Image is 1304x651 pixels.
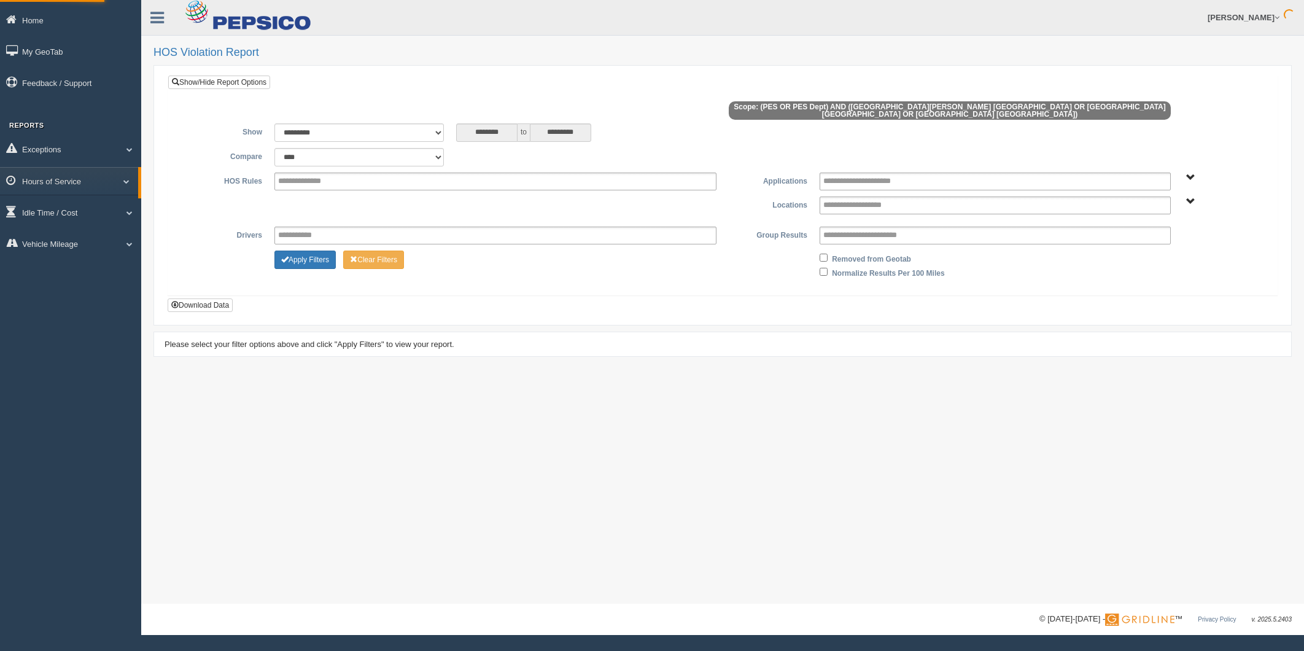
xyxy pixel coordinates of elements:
[177,173,268,187] label: HOS Rules
[1039,613,1292,626] div: © [DATE]-[DATE] - ™
[274,251,336,269] button: Change Filter Options
[832,251,911,265] label: Removed from Geotab
[177,148,268,163] label: Compare
[343,251,404,269] button: Change Filter Options
[1105,614,1174,626] img: Gridline
[723,227,813,241] label: Group Results
[1252,616,1292,623] span: v. 2025.5.2403
[723,173,813,187] label: Applications
[177,123,268,138] label: Show
[518,123,530,142] span: to
[1198,616,1236,623] a: Privacy Policy
[177,227,268,241] label: Drivers
[153,47,1292,59] h2: HOS Violation Report
[168,76,270,89] a: Show/Hide Report Options
[729,101,1171,120] span: Scope: (PES OR PES Dept) AND ([GEOGRAPHIC_DATA][PERSON_NAME] [GEOGRAPHIC_DATA] OR [GEOGRAPHIC_DAT...
[168,298,233,312] button: Download Data
[723,197,813,211] label: Locations
[165,340,454,349] span: Please select your filter options above and click "Apply Filters" to view your report.
[832,265,944,279] label: Normalize Results Per 100 Miles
